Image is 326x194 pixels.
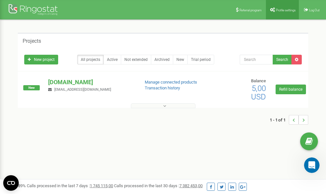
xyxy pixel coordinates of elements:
button: Open CMP widget [3,175,19,191]
a: Refill balance [276,85,306,94]
a: Not extended [121,55,151,64]
a: Manage connected products [145,80,197,85]
span: 5,00 USD [251,84,266,101]
nav: ... [270,108,308,131]
span: [EMAIL_ADDRESS][DOMAIN_NAME] [54,87,111,92]
span: New [23,85,40,90]
span: Log Out [309,8,320,12]
span: Balance [251,78,266,83]
span: 1 - 1 of 1 [270,115,289,125]
span: Profile settings [276,8,296,12]
u: 1 745 115,00 [90,183,113,188]
a: Archived [151,55,173,64]
h5: Projects [23,38,41,44]
a: Transaction history [145,86,180,90]
p: [DOMAIN_NAME] [48,78,134,86]
a: New [173,55,188,64]
button: Search [273,55,292,64]
a: Active [103,55,121,64]
a: All projects [77,55,104,64]
a: New project [24,55,58,64]
iframe: Intercom live chat [304,157,320,173]
a: Trial period [187,55,214,64]
span: Calls processed in the last 30 days : [114,183,203,188]
u: 7 382 453,00 [179,183,203,188]
input: Search [240,55,273,64]
span: Calls processed in the last 7 days : [27,183,113,188]
span: Referral program [239,8,262,12]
